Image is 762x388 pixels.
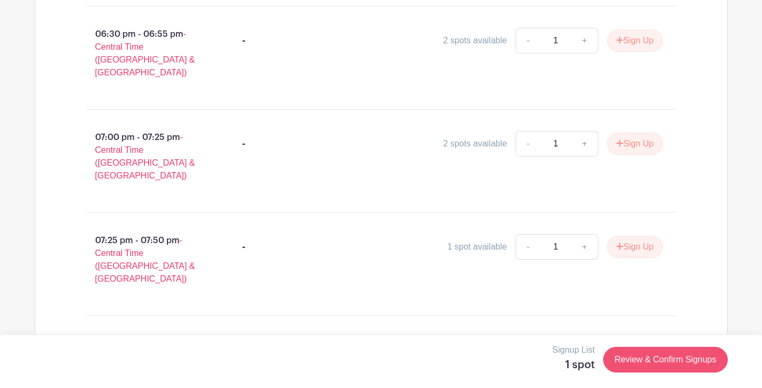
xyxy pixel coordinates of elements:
[515,28,540,53] a: -
[242,240,245,253] div: -
[70,24,226,83] p: 06:30 pm - 06:55 pm
[515,234,540,260] a: -
[443,137,507,150] div: 2 spots available
[607,236,663,258] button: Sign Up
[571,131,598,157] a: +
[242,137,245,150] div: -
[571,234,598,260] a: +
[607,29,663,52] button: Sign Up
[552,344,595,356] p: Signup List
[603,347,727,373] a: Review & Confirm Signups
[443,34,507,47] div: 2 spots available
[448,240,507,253] div: 1 spot available
[95,29,195,77] span: - Central Time ([GEOGRAPHIC_DATA] & [GEOGRAPHIC_DATA])
[95,133,195,180] span: - Central Time ([GEOGRAPHIC_DATA] & [GEOGRAPHIC_DATA])
[70,230,226,290] p: 07:25 pm - 07:50 pm
[571,28,598,53] a: +
[70,127,226,187] p: 07:00 pm - 07:25 pm
[95,236,195,283] span: - Central Time ([GEOGRAPHIC_DATA] & [GEOGRAPHIC_DATA])
[242,34,245,47] div: -
[552,359,595,371] h5: 1 spot
[515,131,540,157] a: -
[607,133,663,155] button: Sign Up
